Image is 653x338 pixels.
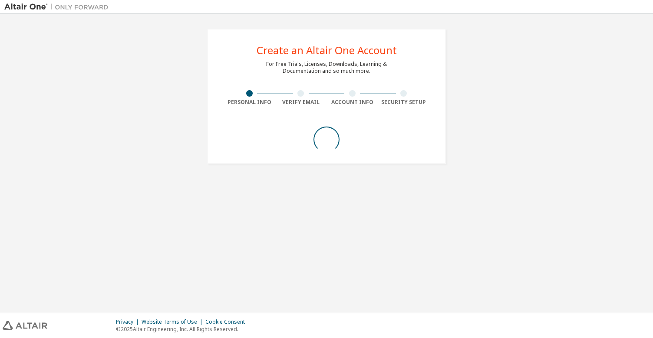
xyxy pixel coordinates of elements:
div: Verify Email [275,99,327,106]
div: Cookie Consent [205,318,250,325]
div: Privacy [116,318,142,325]
div: Website Terms of Use [142,318,205,325]
img: Altair One [4,3,113,11]
p: © 2025 Altair Engineering, Inc. All Rights Reserved. [116,325,250,333]
div: Security Setup [378,99,430,106]
div: Account Info [326,99,378,106]
div: Create an Altair One Account [257,45,397,55]
div: For Free Trials, Licenses, Downloads, Learning & Documentation and so much more. [266,61,387,75]
img: altair_logo.svg [3,321,47,330]
div: Personal Info [224,99,275,106]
